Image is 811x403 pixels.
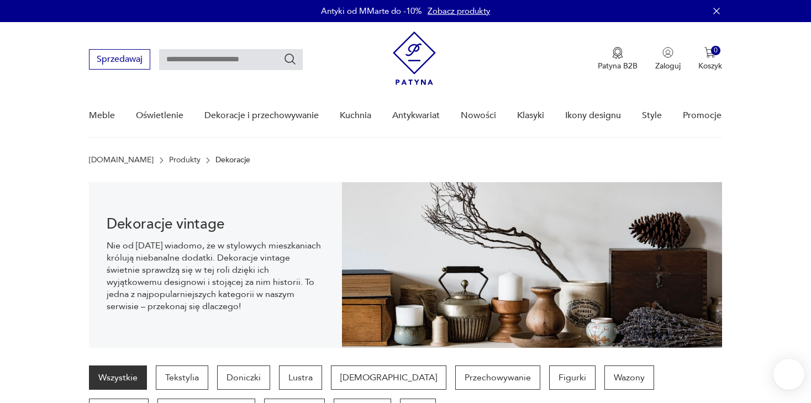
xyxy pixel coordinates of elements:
[642,94,662,137] a: Style
[711,46,720,55] div: 0
[598,47,638,71] button: Patyna B2B
[321,6,422,17] p: Antyki od MMarte do -10%
[612,47,623,59] img: Ikona medalu
[698,61,722,71] p: Koszyk
[565,94,621,137] a: Ikony designu
[392,94,440,137] a: Antykwariat
[283,52,297,66] button: Szukaj
[342,182,722,348] img: 3afcf10f899f7d06865ab57bf94b2ac8.jpg
[340,94,371,137] a: Kuchnia
[455,365,540,390] a: Przechowywanie
[279,365,322,390] a: Lustra
[698,47,722,71] button: 0Koszyk
[331,365,446,390] a: [DEMOGRAPHIC_DATA]
[655,47,681,71] button: Zaloguj
[598,47,638,71] a: Ikona medaluPatyna B2B
[773,359,804,390] iframe: Smartsupp widget button
[89,94,115,137] a: Meble
[136,94,183,137] a: Oświetlenie
[704,47,715,58] img: Ikona koszyka
[655,61,681,71] p: Zaloguj
[107,218,324,231] h1: Dekoracje vintage
[215,156,250,165] p: Dekoracje
[549,365,596,390] a: Figurki
[89,49,150,70] button: Sprzedawaj
[156,365,208,390] a: Tekstylia
[662,47,673,58] img: Ikonka użytkownika
[683,94,722,137] a: Promocje
[107,240,324,312] p: Nie od [DATE] wiadomo, że w stylowych mieszkaniach królują niebanalne dodatki. Dekoracje vintage ...
[428,6,490,17] a: Zobacz produkty
[89,156,154,165] a: [DOMAIN_NAME]
[169,156,201,165] a: Produkty
[517,94,544,137] a: Klasyki
[598,61,638,71] p: Patyna B2B
[461,94,496,137] a: Nowości
[393,31,436,85] img: Patyna - sklep z meblami i dekoracjami vintage
[217,365,270,390] a: Doniczki
[89,56,150,64] a: Sprzedawaj
[604,365,654,390] a: Wazony
[204,94,319,137] a: Dekoracje i przechowywanie
[89,365,147,390] a: Wszystkie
